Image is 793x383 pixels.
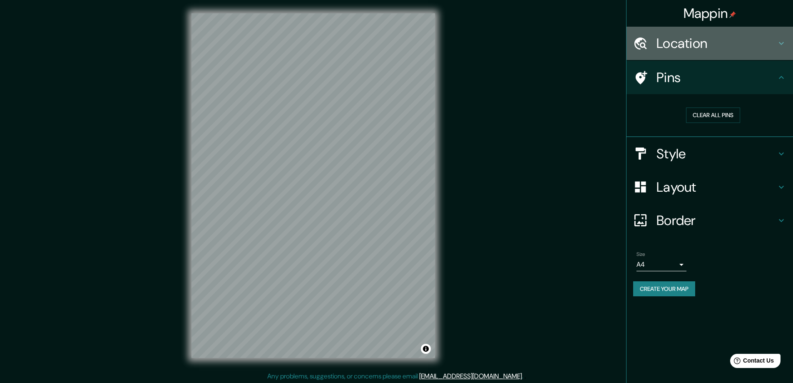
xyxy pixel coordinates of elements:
[419,372,522,380] a: [EMAIL_ADDRESS][DOMAIN_NAME]
[656,212,776,229] h4: Border
[656,179,776,195] h4: Layout
[656,35,776,52] h4: Location
[626,61,793,94] div: Pins
[525,371,526,381] div: .
[191,13,435,358] canvas: Map
[656,69,776,86] h4: Pins
[523,371,525,381] div: .
[656,145,776,162] h4: Style
[686,108,740,123] button: Clear all pins
[719,350,784,374] iframe: Help widget launcher
[636,258,686,271] div: A4
[626,170,793,204] div: Layout
[633,281,695,297] button: Create your map
[267,371,523,381] p: Any problems, suggestions, or concerns please email .
[636,250,645,258] label: Size
[729,11,736,18] img: pin-icon.png
[626,27,793,60] div: Location
[626,137,793,170] div: Style
[421,344,431,354] button: Toggle attribution
[626,204,793,237] div: Border
[684,5,736,22] h4: Mappin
